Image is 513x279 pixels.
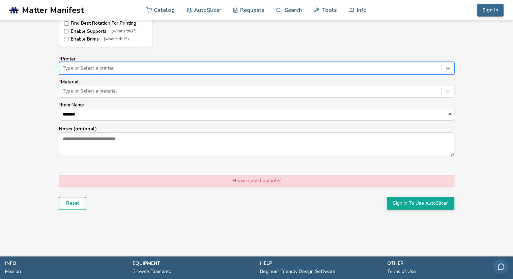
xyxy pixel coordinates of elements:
[64,36,147,42] label: Enable Brims
[22,5,84,15] span: Matter Manifest
[64,21,147,26] label: Find Best Rotation For Printing
[59,79,454,98] label: Material
[493,259,508,274] button: Send feedback via email
[260,267,335,276] a: Beginner Friendly Design Software
[63,66,64,71] input: *PrinterType or Select a printer
[64,29,68,33] input: Enable Supports(what's this?)
[133,267,171,276] a: Browse Filaments
[133,260,253,267] p: equipment
[104,37,129,42] span: (what's this?)
[387,197,454,210] button: Sign In To Use AutoSlicer
[64,37,68,41] input: Enable Brims(what's this?)
[59,102,454,121] label: Item Name
[5,267,21,276] a: Mission
[59,133,454,156] textarea: Notes (optional)
[260,260,381,267] p: help
[387,260,508,267] p: other
[448,112,454,117] button: *Item Name
[5,260,126,267] p: info
[64,21,68,26] input: Find Best Rotation For Printing
[64,29,147,34] label: Enable Supports
[59,125,454,132] p: Notes (optional)
[59,56,454,75] label: Printer
[59,108,448,120] input: *Item Name
[59,175,454,186] div: Please select a printer
[59,197,86,210] button: Reset
[112,29,137,34] span: (what's this?)
[63,88,64,94] input: *MaterialType or Select a material
[477,4,504,17] button: Sign In
[387,267,416,276] a: Terms of Use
